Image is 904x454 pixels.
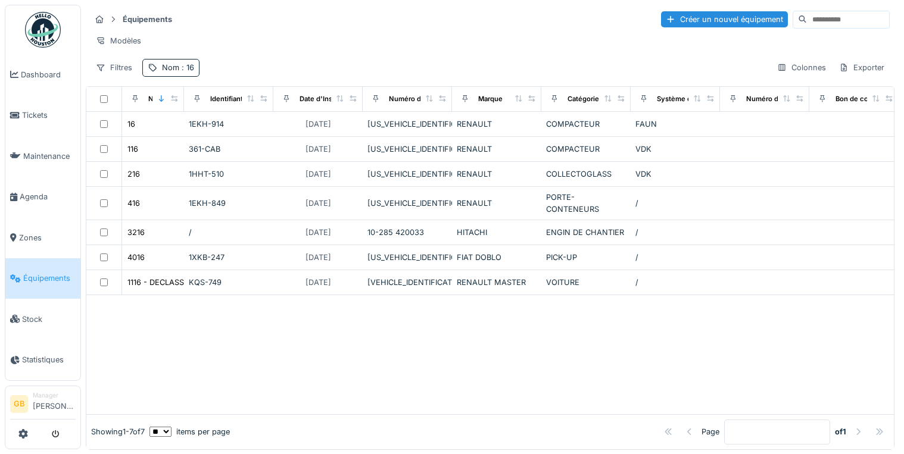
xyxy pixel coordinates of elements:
div: [DATE] [306,277,331,288]
div: Page [702,426,719,437]
a: GB Manager[PERSON_NAME] [10,391,76,419]
div: Système de compactage [657,94,738,104]
div: HITACHI [457,227,537,238]
div: [DATE] [306,168,331,180]
span: : 16 [179,63,194,72]
div: Identifiant interne [210,94,268,104]
span: Agenda [20,191,76,202]
div: Exporter [834,59,890,76]
div: [DATE] [306,143,331,155]
div: Marque [478,94,503,104]
div: RENAULT [457,168,537,180]
a: Tickets [5,95,80,136]
div: PORTE-CONTENEURS [546,192,626,214]
div: / [189,227,269,238]
div: Manager [33,391,76,400]
div: 3216 [127,227,145,238]
div: KQS-749 [189,277,269,288]
div: Date d'Installation [300,94,358,104]
div: 1XKB-247 [189,252,269,263]
div: VDK [635,168,715,180]
div: Créer un nouvel équipement [661,11,788,27]
li: GB [10,395,28,413]
div: VDK [635,143,715,155]
div: [DATE] [306,252,331,263]
span: Dashboard [21,69,76,80]
div: Colonnes [772,59,831,76]
img: Badge_color-CXgf-gQk.svg [25,12,61,48]
div: 1EKH-849 [189,198,269,209]
a: Dashboard [5,54,80,95]
div: RENAULT MASTER [457,277,537,288]
span: Statistiques [22,354,76,365]
span: Zones [19,232,76,243]
div: 216 [127,168,140,180]
div: 116 [127,143,138,155]
div: Numéro de Série [389,94,444,104]
span: Tickets [22,109,76,121]
a: Statistiques [5,340,80,381]
div: 16 [127,118,135,130]
a: Stock [5,299,80,340]
div: [DATE] [306,118,331,130]
div: [US_VEHICLE_IDENTIFICATION_NUMBER] [367,118,447,130]
div: / [635,227,715,238]
div: 1116 - DECLASSE [127,277,189,288]
a: Agenda [5,177,80,218]
strong: Équipements [118,14,177,25]
div: COLLECTOGLASS [546,168,626,180]
div: Nom [148,94,164,104]
div: [US_VEHICLE_IDENTIFICATION_NUMBER]/44 [367,252,447,263]
span: Équipements [23,273,76,284]
div: Nom [162,62,194,73]
div: Numéro du cahier des charges [746,94,846,104]
div: RENAULT [457,118,537,130]
div: 10-285 420033 [367,227,447,238]
div: COMPACTEUR [546,143,626,155]
div: / [635,277,715,288]
a: Équipements [5,258,80,299]
div: RENAULT [457,198,537,209]
div: COMPACTEUR [546,118,626,130]
div: [DATE] [306,198,331,209]
div: items per page [149,426,230,437]
a: Zones [5,217,80,258]
div: [US_VEHICLE_IDENTIFICATION_NUMBER] [367,168,447,180]
div: [US_VEHICLE_IDENTIFICATION_NUMBER] [367,198,447,209]
div: [US_VEHICLE_IDENTIFICATION_NUMBER] [367,143,447,155]
div: [DATE] [306,227,331,238]
span: Stock [22,314,76,325]
div: Filtres [91,59,138,76]
span: Maintenance [23,151,76,162]
div: VOITURE [546,277,626,288]
div: [VEHICLE_IDENTIFICATION_NUMBER] [367,277,447,288]
div: 416 [127,198,140,209]
strong: of 1 [835,426,846,437]
div: 1EKH-914 [189,118,269,130]
div: / [635,252,715,263]
div: ENGIN DE CHANTIER [546,227,626,238]
div: PICK-UP [546,252,626,263]
div: FIAT DOBLO [457,252,537,263]
div: 361-CAB [189,143,269,155]
div: FAUN [635,118,715,130]
div: 4016 [127,252,145,263]
div: Bon de commande [836,94,896,104]
div: RENAULT [457,143,537,155]
li: [PERSON_NAME] [33,391,76,417]
div: 1HHT-510 [189,168,269,180]
a: Maintenance [5,136,80,177]
div: Modèles [91,32,146,49]
div: Catégories d'équipement [568,94,650,104]
div: / [635,198,715,209]
div: Showing 1 - 7 of 7 [91,426,145,437]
